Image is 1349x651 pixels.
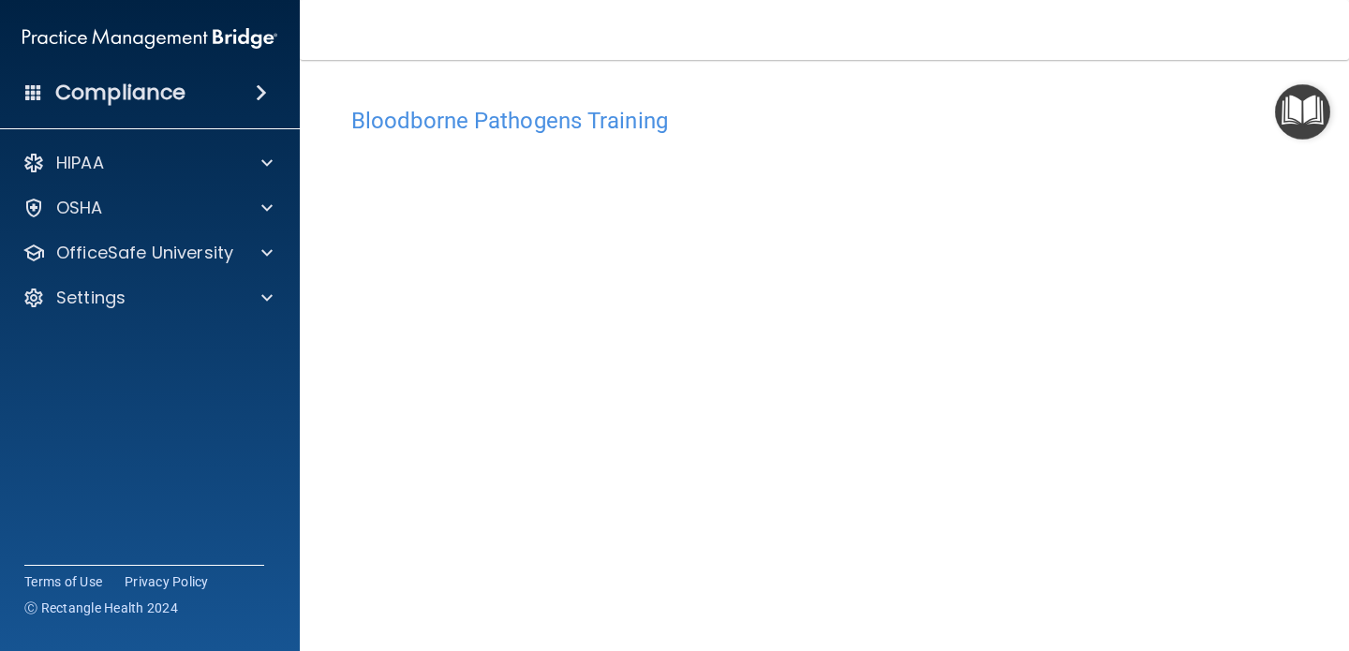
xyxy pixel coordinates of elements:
img: PMB logo [22,20,277,57]
a: Privacy Policy [125,572,209,591]
a: Terms of Use [24,572,102,591]
p: OSHA [56,197,103,219]
a: OSHA [22,197,273,219]
h4: Compliance [55,80,185,106]
a: HIPAA [22,152,273,174]
p: HIPAA [56,152,104,174]
h4: Bloodborne Pathogens Training [351,109,1297,133]
p: OfficeSafe University [56,242,233,264]
a: Settings [22,287,273,309]
button: Open Resource Center [1275,84,1330,140]
span: Ⓒ Rectangle Health 2024 [24,599,178,617]
iframe: Drift Widget Chat Controller [1255,522,1327,593]
p: Settings [56,287,126,309]
a: OfficeSafe University [22,242,273,264]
